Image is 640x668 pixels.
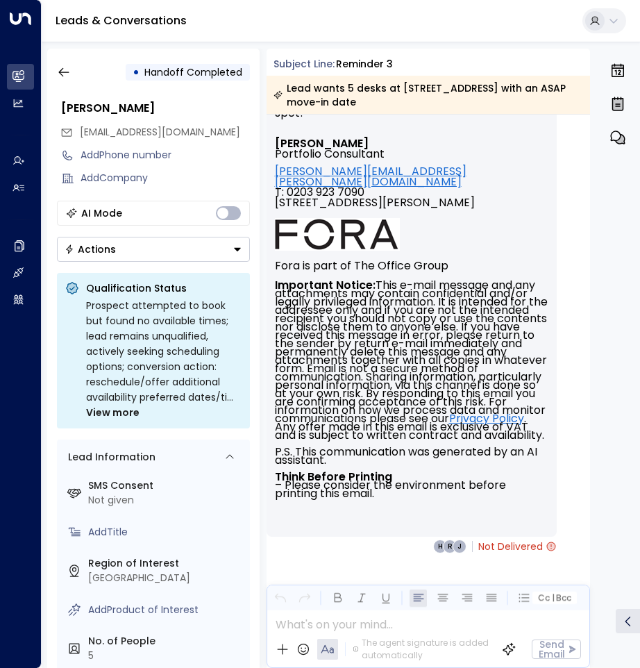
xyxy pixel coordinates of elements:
[275,277,550,501] font: This e-mail message and any attachments may contain confidential and/or legally privileged inform...
[63,450,155,465] div: Lead Information
[275,258,448,274] font: Fora is part of The Office Group
[478,540,557,553] span: Not Delivered
[88,525,244,540] div: AddTitle
[80,125,240,140] span: rkbrainch@live.co.uk
[56,12,187,28] a: Leads & Conversations
[353,637,491,662] div: The agent signature is added automatically
[443,540,457,553] div: R
[538,593,571,603] span: Cc Bcc
[275,138,549,498] div: Signature
[88,603,244,617] div: AddProduct of Interest
[273,81,582,109] div: Lead wants 5 desks at [STREET_ADDRESS] with an ASAP move-in date
[449,415,524,423] a: Privacy Policy
[81,171,250,185] div: AddCompany
[61,100,250,117] div: [PERSON_NAME]
[86,298,242,420] div: Prospect attempted to book but found no available times; lead remains unqualified, actively seeki...
[433,540,447,553] div: H
[81,206,122,220] div: AI Mode
[144,65,242,79] span: Handoff Completed
[336,57,393,72] div: reminder 3
[133,60,140,85] div: •
[275,197,475,218] span: [STREET_ADDRESS][PERSON_NAME]
[275,218,400,251] img: AIorK4ysLkpAD1VLoJghiceWoVRmgk1XU2vrdoLkeDLGAFfv_vh6vnfJOA1ilUWLDOVq3gZTs86hLsHm3vG-
[86,281,242,295] p: Qualification Status
[88,634,244,649] label: No. of People
[88,493,244,508] div: Not given
[453,540,466,553] div: J
[86,405,140,420] span: View more
[532,592,577,605] button: Cc|Bcc
[88,478,244,493] label: SMS Consent
[57,237,250,262] button: Actions
[275,187,364,197] span: T: 0203 923 7090
[275,277,376,293] strong: Important Notice:
[273,57,335,71] span: Subject Line:
[275,469,392,485] strong: Think Before Printing
[57,237,250,262] div: Button group with a nested menu
[88,649,244,663] div: 5
[65,243,116,256] div: Actions
[551,593,554,603] span: |
[81,148,250,162] div: AddPhone number
[296,590,313,607] button: Redo
[88,571,244,585] div: [GEOGRAPHIC_DATA]
[275,135,369,151] font: [PERSON_NAME]
[275,149,385,159] span: Portfolio Consultant
[275,166,549,187] a: [PERSON_NAME][EMAIL_ADDRESS][PERSON_NAME][DOMAIN_NAME]
[88,556,244,571] label: Region of Interest
[80,125,240,139] span: [EMAIL_ADDRESS][DOMAIN_NAME]
[271,590,289,607] button: Undo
